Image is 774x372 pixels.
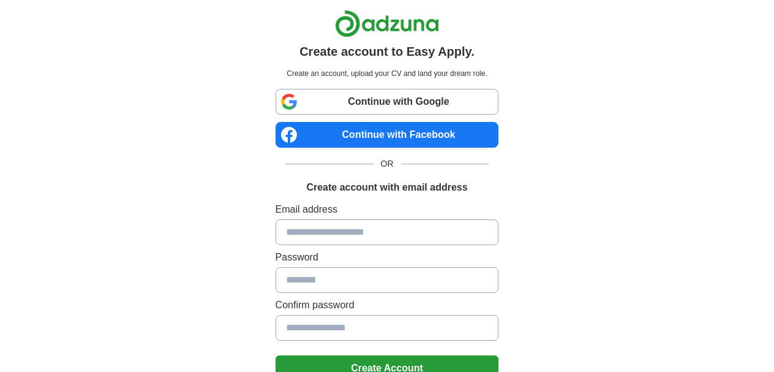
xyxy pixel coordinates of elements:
p: Create an account, upload your CV and land your dream role. [278,68,497,79]
a: Continue with Google [276,89,499,115]
a: Continue with Facebook [276,122,499,148]
label: Password [276,250,499,265]
img: Adzuna logo [335,10,439,37]
h1: Create account with email address [306,180,467,195]
label: Confirm password [276,298,499,313]
label: Email address [276,202,499,217]
span: OR [374,158,401,170]
h1: Create account to Easy Apply. [299,42,475,61]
